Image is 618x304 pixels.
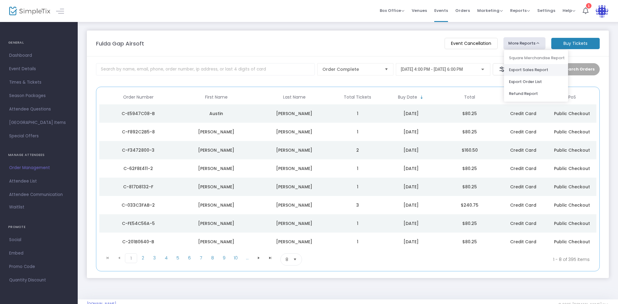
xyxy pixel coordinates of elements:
div: 10/3/2025 [383,110,439,117]
input: Search by name, email, phone, order number, ip address, or last 4 digits of card [96,63,315,75]
span: Orders [455,3,470,18]
span: Credit Card [510,220,536,226]
li: Export Sales Report [504,64,568,76]
kendo-pager-info: 1 - 8 of 395 items [362,253,590,266]
m-button: Advanced filters [493,63,556,75]
td: 1 [333,159,382,178]
div: Amick [257,129,332,135]
span: Marketing [477,8,503,13]
button: More Reports [503,37,545,49]
span: Go to the next page [256,255,261,260]
td: 1 [333,214,382,233]
div: 10/3/2025 [383,147,439,153]
span: Page 8 [207,253,218,262]
span: Sortable [419,95,424,100]
img: filter [499,66,505,72]
th: Total Tickets [333,90,382,104]
span: Credit Card [510,147,536,153]
span: Box Office [380,8,404,13]
td: $80.25 [440,233,499,251]
span: Credit Card [510,202,536,208]
span: Credit Card [510,110,536,117]
span: Public Checkout [554,147,590,153]
span: Public Checkout [554,220,590,226]
td: $80.25 [440,214,499,233]
span: Public Checkout [554,239,590,245]
td: 1 [333,123,382,141]
span: Public Checkout [554,110,590,117]
span: Order Number [123,95,154,100]
span: Embed [9,249,69,257]
span: Credit Card [510,165,536,172]
span: Go to the last page [268,255,273,260]
span: Reports [510,8,530,13]
div: C-F892C2B5-8 [101,129,176,135]
td: $80.25 [440,104,499,123]
div: 10/3/2025 [383,202,439,208]
td: 2 [333,141,382,159]
div: Stoeckert [257,110,332,117]
span: Page 7 [195,253,207,262]
button: Select [382,63,391,75]
span: Settings [537,3,555,18]
m-button: Event Cancellation [445,38,498,49]
span: Buy Date [398,95,417,100]
div: Data table [99,90,596,251]
span: 8 [286,256,288,262]
span: Page 11 [241,253,253,262]
h4: MANAGE ATTENDEES [8,149,69,161]
span: Page 3 [149,253,160,262]
m-panel-title: Fulda Gap Airsoft [96,39,144,48]
div: 10/3/2025 [383,129,439,135]
span: Go to the next page [253,253,265,262]
span: Page 4 [160,253,172,262]
span: Credit Card [510,239,536,245]
td: 3 [333,196,382,214]
td: $80.25 [440,159,499,178]
div: Hartley [257,165,332,172]
span: Season Packages [9,92,69,100]
m-button: Buy Tickets [551,38,600,49]
div: Christopher [179,184,254,190]
div: C-F3472800-3 [101,147,176,153]
div: C-201B0640-B [101,239,176,245]
td: $240.75 [440,196,499,214]
div: 1 [586,3,591,9]
div: C-FE54C56A-5 [101,220,176,226]
span: Last Name [283,95,306,100]
span: Dashboard [9,52,69,60]
div: Jones [257,184,332,190]
span: PoS [568,95,576,100]
div: C-E5947C08-B [101,110,176,117]
span: Times & Tickets [9,78,69,86]
span: Attendee Communication [9,191,69,199]
span: Waitlist [9,204,24,210]
span: Page 6 [183,253,195,262]
span: Special Offers [9,132,69,140]
span: Public Checkout [554,184,590,190]
button: Select [291,254,299,265]
span: Page 2 [137,253,149,262]
div: 10/3/2025 [383,239,439,245]
span: Attendee Questions [9,105,69,113]
div: Dennis [179,220,254,226]
td: $80.25 [440,123,499,141]
span: Event Details [9,65,69,73]
span: First Name [205,95,228,100]
div: 10/3/2025 [383,165,439,172]
span: Page 1 [125,253,137,263]
span: Promo Code [9,263,69,271]
span: Page 10 [230,253,241,262]
span: Total [464,95,475,100]
div: C-62F8E411-2 [101,165,176,172]
div: Landon [179,129,254,135]
span: [GEOGRAPHIC_DATA] Items [9,119,69,127]
div: Spencer [257,239,332,245]
div: Nicole [179,239,254,245]
span: Public Checkout [554,165,590,172]
td: 1 [333,104,382,123]
span: Page 5 [172,253,183,262]
span: Public Checkout [554,129,590,135]
span: Public Checkout [554,202,590,208]
h4: PROMOTE [8,221,69,233]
